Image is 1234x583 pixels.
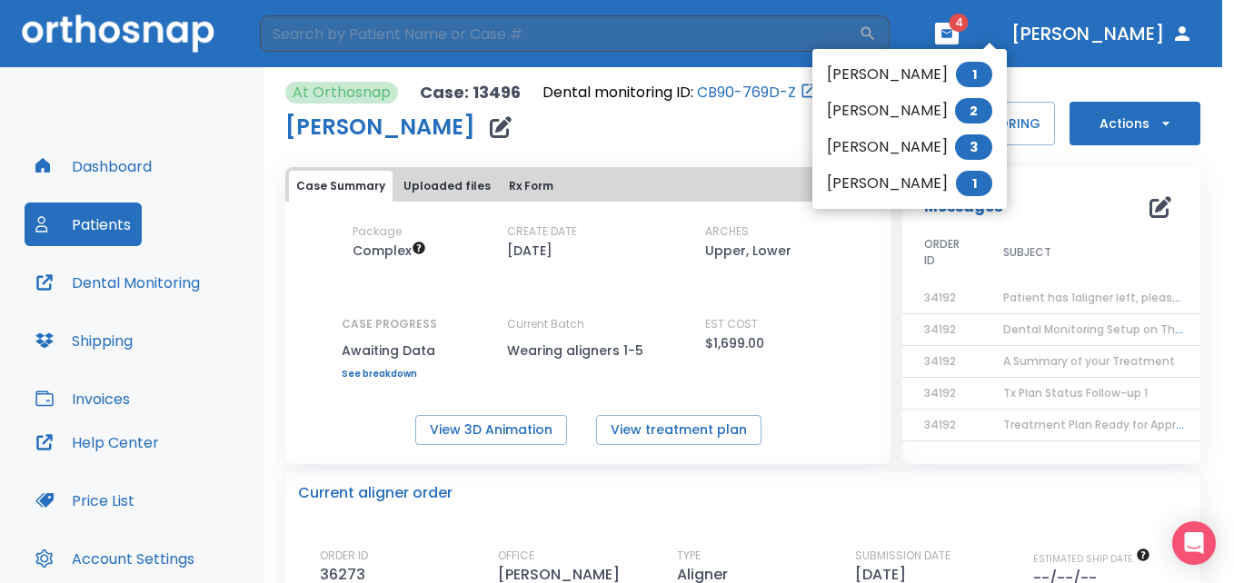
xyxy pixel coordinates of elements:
li: [PERSON_NAME] [812,93,1007,129]
span: 3 [955,134,992,160]
span: 1 [956,62,992,87]
li: [PERSON_NAME] [812,56,1007,93]
span: 2 [955,98,992,124]
span: 1 [956,171,992,196]
li: [PERSON_NAME] [812,129,1007,165]
li: [PERSON_NAME] [812,165,1007,202]
div: Open Intercom Messenger [1172,521,1216,565]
